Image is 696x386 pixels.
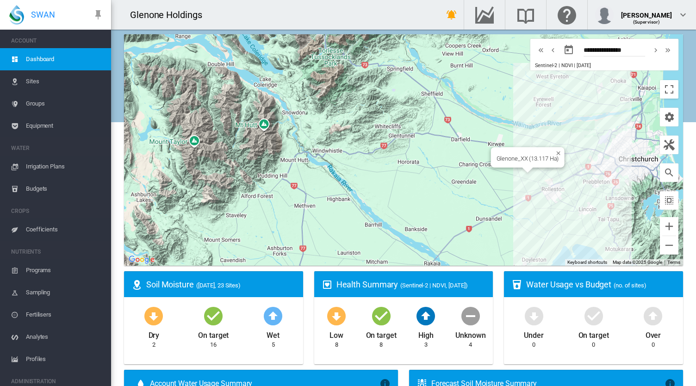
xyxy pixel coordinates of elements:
div: 2 [152,341,155,349]
button: icon-cog [660,108,678,126]
md-icon: icon-heart-box-outline [322,279,333,290]
button: Keyboard shortcuts [567,259,607,266]
md-icon: icon-arrow-up-bold-circle [642,305,664,327]
md-icon: icon-map-marker-radius [131,279,143,290]
div: High [418,327,434,341]
button: Close [552,147,559,154]
span: Analytes [26,326,104,348]
md-icon: icon-bell-ring [446,9,457,20]
div: Health Summary [336,279,486,290]
md-icon: Search the knowledge base [515,9,537,20]
img: profile.jpg [595,6,614,24]
div: Low [329,327,343,341]
span: WATER [11,141,104,156]
div: Over [646,327,661,341]
div: 16 [210,341,217,349]
div: [PERSON_NAME] [621,7,672,16]
md-icon: icon-checkbox-marked-circle [202,305,224,327]
div: On target [578,327,609,341]
span: Irrigation Plans [26,156,104,178]
span: (Sentinel-2 | NDVI, [DATE]) [400,282,467,289]
span: ACCOUNT [11,33,104,48]
button: icon-select-all [660,191,678,210]
button: icon-chevron-double-left [535,44,547,56]
md-icon: icon-cog [664,112,675,123]
md-icon: icon-arrow-down-bold-circle [523,305,545,327]
md-icon: icon-chevron-down [677,9,689,20]
div: 4 [469,341,472,349]
div: 3 [424,341,428,349]
div: 5 [272,341,275,349]
span: Fertilisers [26,304,104,326]
md-icon: Go to the Data Hub [473,9,496,20]
md-icon: icon-arrow-down-bold-circle [143,305,165,327]
md-icon: icon-select-all [664,195,675,206]
button: icon-magnify [660,163,678,182]
button: icon-bell-ring [442,6,461,24]
button: icon-chevron-left [547,44,559,56]
div: Soil Moisture [146,279,296,290]
div: Wet [267,327,280,341]
md-icon: icon-chevron-right [651,44,661,56]
div: On target [366,327,397,341]
img: Google [126,254,157,266]
span: Sampling [26,281,104,304]
md-icon: icon-arrow-down-bold-circle [325,305,348,327]
div: Water Usage vs Budget [526,279,676,290]
div: Glenone_XX (13.117 Ha) [497,155,559,162]
span: CROPS [11,204,104,218]
img: SWAN-Landscape-Logo-Colour-drop.png [9,5,24,25]
span: Map data ©2025 Google [613,260,662,265]
button: md-calendar [559,41,578,59]
span: Sentinel-2 | NDVI [535,62,572,68]
button: Toggle fullscreen view [660,80,678,99]
span: ([DATE], 23 Sites) [196,282,241,289]
span: Groups [26,93,104,115]
md-icon: icon-chevron-double-left [536,44,546,56]
md-icon: icon-checkbox-marked-circle [370,305,392,327]
md-icon: icon-arrow-up-bold-circle [262,305,284,327]
button: icon-chevron-right [650,44,662,56]
div: Unknown [455,327,485,341]
span: Equipment [26,115,104,137]
md-icon: icon-chevron-left [548,44,558,56]
span: (Supervisor) [633,19,660,25]
md-icon: icon-cup-water [511,279,522,290]
div: Glenone Holdings [130,8,210,21]
div: 0 [652,341,655,349]
md-icon: icon-minus-circle [460,305,482,327]
md-icon: icon-checkbox-marked-circle [583,305,605,327]
button: icon-chevron-double-right [662,44,674,56]
md-icon: icon-pin [93,9,104,20]
div: On target [198,327,229,341]
button: Zoom in [660,217,678,236]
md-icon: icon-chevron-double-right [663,44,673,56]
span: | [DATE] [574,62,590,68]
div: Under [524,327,544,341]
span: Coefficients [26,218,104,241]
md-icon: icon-arrow-up-bold-circle [415,305,437,327]
a: Terms [667,260,680,265]
button: Zoom out [660,236,678,255]
md-icon: Click here for help [556,9,578,20]
div: 8 [379,341,383,349]
div: 0 [532,341,535,349]
span: (no. of sites) [614,282,646,289]
span: NUTRIENTS [11,244,104,259]
span: SWAN [31,9,55,20]
span: Dashboard [26,48,104,70]
md-icon: icon-magnify [664,167,675,178]
span: Programs [26,259,104,281]
span: Sites [26,70,104,93]
span: Profiles [26,348,104,370]
div: 0 [592,341,595,349]
a: Open this area in Google Maps (opens a new window) [126,254,157,266]
div: 8 [335,341,338,349]
div: Dry [149,327,160,341]
span: Budgets [26,178,104,200]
